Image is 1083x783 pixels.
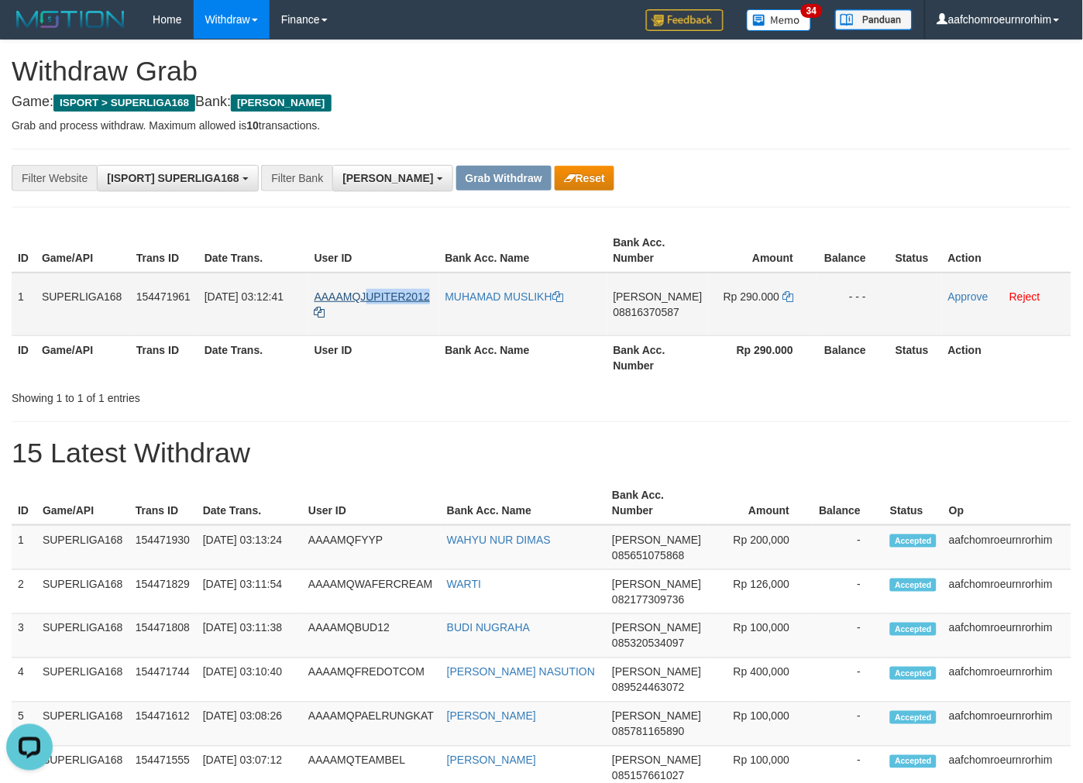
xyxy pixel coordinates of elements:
td: Rp 126,000 [708,570,813,614]
td: 154471808 [129,614,197,658]
span: 154471961 [136,290,191,303]
h1: Withdraw Grab [12,56,1071,87]
td: [DATE] 03:13:24 [197,525,302,570]
th: Date Trans. [198,335,308,379]
a: Copy 290000 to clipboard [782,290,793,303]
th: Bank Acc. Number [607,228,709,273]
th: Status [889,228,942,273]
td: 154471612 [129,702,197,747]
img: MOTION_logo.png [12,8,129,31]
td: 154471930 [129,525,197,570]
span: [DATE] 03:12:41 [205,290,284,303]
td: aafchomroeurnrorhim [943,570,1071,614]
th: Bank Acc. Number [607,335,709,379]
td: AAAAMQBUD12 [302,614,441,658]
td: 4 [12,658,36,702]
img: panduan.png [835,9,913,30]
span: Copy 082177309736 to clipboard [612,593,684,606]
span: Accepted [890,667,937,680]
button: Reset [555,166,614,191]
td: 1 [12,525,36,570]
td: AAAAMQFREDOTCOM [302,658,441,702]
td: 154471744 [129,658,197,702]
img: Feedback.jpg [646,9,724,31]
span: Accepted [890,755,937,768]
button: Grab Withdraw [456,166,552,191]
th: Rp 290.000 [709,335,817,379]
th: Date Trans. [198,228,308,273]
img: Button%20Memo.svg [747,9,812,31]
td: SUPERLIGA168 [36,658,129,702]
span: Copy 085157661027 to clipboard [612,770,684,782]
td: - [813,614,884,658]
td: aafchomroeurnrorhim [943,702,1071,747]
td: [DATE] 03:10:40 [197,658,302,702]
th: Status [889,335,942,379]
th: Bank Acc. Name [441,481,606,525]
a: WARTI [447,578,481,590]
td: aafchomroeurnrorhim [943,614,1071,658]
a: [PERSON_NAME] [447,754,536,767]
th: Date Trans. [197,481,302,525]
button: [ISPORT] SUPERLIGA168 [97,165,258,191]
th: Game/API [36,335,130,379]
span: ISPORT > SUPERLIGA168 [53,94,195,112]
td: AAAAMQWAFERCREAM [302,570,441,614]
th: Status [884,481,943,525]
th: ID [12,335,36,379]
span: [PERSON_NAME] [612,534,701,546]
td: - - - [817,273,889,336]
th: Bank Acc. Name [439,335,607,379]
th: Trans ID [130,228,198,273]
span: [PERSON_NAME] [231,94,331,112]
span: Copy 08816370587 to clipboard [614,306,680,318]
h4: Game: Bank: [12,94,1071,110]
th: Trans ID [129,481,197,525]
span: Copy 085320534097 to clipboard [612,637,684,650]
th: User ID [308,335,439,379]
a: AAAAMQJUPITER2012 [315,290,430,318]
td: AAAAMQPAELRUNGKAT [302,702,441,747]
span: Copy 085781165890 to clipboard [612,726,684,738]
span: [PERSON_NAME] [612,622,701,634]
th: Action [942,228,1071,273]
td: SUPERLIGA168 [36,570,129,614]
th: Bank Acc. Number [606,481,707,525]
th: User ID [308,228,439,273]
span: [ISPORT] SUPERLIGA168 [107,172,239,184]
span: Accepted [890,711,937,724]
span: [PERSON_NAME] [612,754,701,767]
span: AAAAMQJUPITER2012 [315,290,430,303]
span: Rp 290.000 [724,290,779,303]
th: ID [12,228,36,273]
a: Reject [1009,290,1040,303]
span: [PERSON_NAME] [612,666,701,678]
span: [PERSON_NAME] [612,578,701,590]
th: Amount [709,228,817,273]
td: SUPERLIGA168 [36,273,130,336]
td: [DATE] 03:11:54 [197,570,302,614]
th: Op [943,481,1071,525]
td: SUPERLIGA168 [36,702,129,747]
td: SUPERLIGA168 [36,614,129,658]
td: Rp 200,000 [708,525,813,570]
th: User ID [302,481,441,525]
a: BUDI NUGRAHA [447,622,530,634]
th: Trans ID [130,335,198,379]
td: [DATE] 03:11:38 [197,614,302,658]
td: AAAAMQFYYP [302,525,441,570]
th: Balance [813,481,884,525]
span: Copy 085651075868 to clipboard [612,549,684,561]
td: 2 [12,570,36,614]
td: - [813,525,884,570]
td: aafchomroeurnrorhim [943,658,1071,702]
span: [PERSON_NAME] [342,172,433,184]
td: Rp 100,000 [708,614,813,658]
td: Rp 400,000 [708,658,813,702]
a: MUHAMAD MUSLIKH [445,290,563,303]
span: Accepted [890,534,937,548]
th: Game/API [36,481,129,525]
td: 154471829 [129,570,197,614]
th: Balance [817,335,889,379]
div: Filter Bank [261,165,332,191]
